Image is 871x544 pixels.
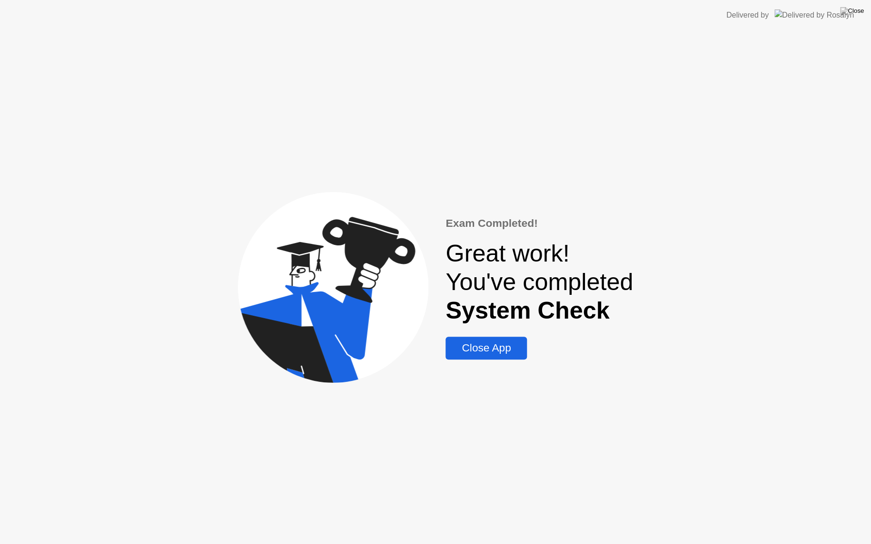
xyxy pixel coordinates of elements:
div: Close App [448,341,524,354]
div: Exam Completed! [445,215,633,231]
div: Great work! You've completed [445,239,633,325]
button: Close App [445,337,527,359]
b: System Check [445,297,609,324]
div: Delivered by [726,10,769,21]
img: Close [840,7,864,15]
img: Delivered by Rosalyn [774,10,854,20]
